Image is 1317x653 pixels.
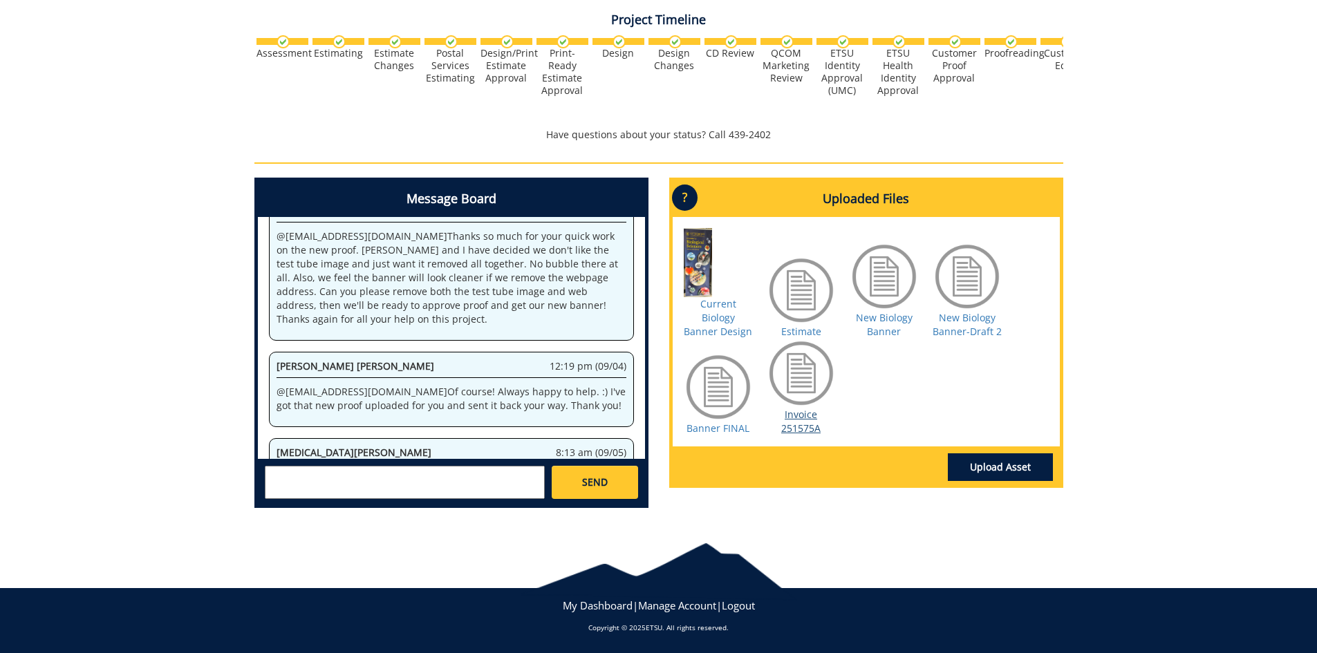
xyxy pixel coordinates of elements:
h4: Project Timeline [254,13,1063,27]
img: checkmark [725,35,738,48]
span: 8:13 am (09/05) [556,446,626,460]
span: [MEDICAL_DATA][PERSON_NAME] [277,446,431,459]
div: Postal Services Estimating [424,47,476,84]
span: [PERSON_NAME] [PERSON_NAME] [277,359,434,372]
div: Estimating [312,47,364,59]
a: ETSU [646,623,662,632]
p: @ [EMAIL_ADDRESS][DOMAIN_NAME] Of course! Always happy to help. :) I've got that new proof upload... [277,385,626,413]
span: SEND [582,475,608,489]
h4: Message Board [258,181,645,217]
span: 12:19 pm (09/04) [550,359,626,373]
h4: Uploaded Files [673,181,1060,217]
div: Estimate Changes [368,47,420,72]
img: checkmark [893,35,906,48]
a: Banner FINAL [686,422,749,435]
a: Invoice 251575A [781,408,821,435]
a: New Biology Banner [856,311,913,338]
img: checkmark [389,35,402,48]
a: Current Biology Banner Design [684,297,752,338]
img: checkmark [837,35,850,48]
img: checkmark [669,35,682,48]
div: QCOM Marketing Review [760,47,812,84]
img: checkmark [1005,35,1018,48]
div: Print-Ready Estimate Approval [536,47,588,97]
div: Design/Print Estimate Approval [480,47,532,84]
a: Logout [722,598,755,612]
a: Manage Account [638,598,716,612]
div: Customer Proof Approval [928,47,980,84]
img: checkmark [557,35,570,48]
a: SEND [552,466,637,499]
p: @ [EMAIL_ADDRESS][DOMAIN_NAME] Thanks so much for your quick work on the new proof. [PERSON_NAME]... [277,229,626,326]
img: checkmark [277,35,290,48]
div: CD Review [704,47,756,59]
img: checkmark [613,35,626,48]
div: Design [592,47,644,59]
a: New Biology Banner-Draft 2 [933,311,1002,338]
img: checkmark [781,35,794,48]
textarea: messageToSend [265,466,545,499]
a: Estimate [781,325,821,338]
div: Assessment [256,47,308,59]
a: Upload Asset [948,453,1053,481]
div: ETSU Health Identity Approval [872,47,924,97]
div: Proofreading [984,47,1036,59]
div: Design Changes [648,47,700,72]
p: Have questions about your status? Call 439-2402 [254,128,1063,142]
img: checkmark [1061,35,1074,48]
div: ETSU Identity Approval (UMC) [816,47,868,97]
img: checkmark [333,35,346,48]
div: Customer Edits [1040,47,1092,72]
img: checkmark [501,35,514,48]
p: ? [672,184,698,211]
img: checkmark [949,35,962,48]
a: My Dashboard [563,598,633,612]
img: checkmark [445,35,458,48]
